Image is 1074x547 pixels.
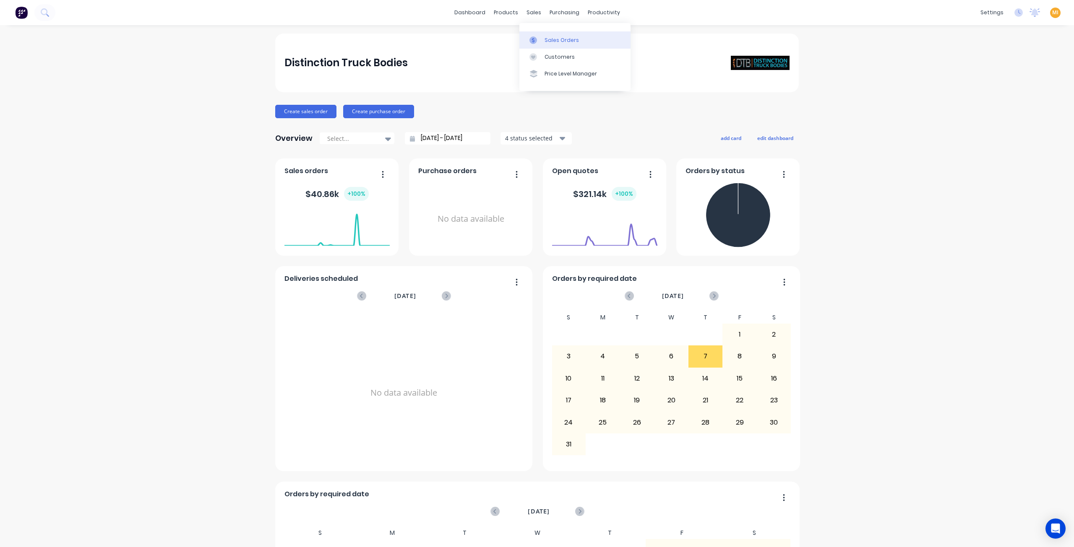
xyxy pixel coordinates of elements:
span: Orders by status [686,166,745,176]
div: 4 [586,346,620,367]
img: Distinction Truck Bodies [731,56,790,70]
div: settings [976,6,1008,19]
span: Deliveries scheduled [284,274,358,284]
div: T [573,527,646,539]
div: productivity [584,6,624,19]
div: 22 [723,390,756,411]
div: W [501,527,573,539]
div: 1 [723,324,756,345]
a: Sales Orders [519,31,631,48]
div: 27 [654,412,688,433]
div: S [718,527,791,539]
div: 25 [586,412,620,433]
div: W [654,311,688,324]
div: S [757,311,791,324]
div: $ 40.86k [305,187,369,201]
div: 4 status selected [505,134,558,143]
div: + 100 % [344,187,369,201]
div: + 100 % [612,187,636,201]
div: 26 [620,412,654,433]
div: Overview [275,130,313,147]
span: Sales orders [284,166,328,176]
span: [DATE] [662,291,684,301]
div: 13 [654,368,688,389]
div: products [490,6,522,19]
div: 30 [757,412,791,433]
div: M [356,527,429,539]
div: Price Level Manager [545,70,597,78]
div: 19 [620,390,654,411]
a: Price Level Manager [519,65,631,82]
span: Orders by required date [284,489,369,499]
div: 5 [620,346,654,367]
span: Purchase orders [418,166,477,176]
div: 20 [654,390,688,411]
div: S [284,527,357,539]
div: 21 [689,390,722,411]
div: T [688,311,723,324]
div: $ 321.14k [573,187,636,201]
div: 24 [552,412,586,433]
button: 4 status selected [501,132,572,145]
div: 31 [552,434,586,455]
div: T [429,527,501,539]
div: 12 [620,368,654,389]
div: 8 [723,346,756,367]
div: 28 [689,412,722,433]
span: MI [1052,9,1058,16]
button: add card [715,132,747,143]
div: M [586,311,620,324]
div: S [552,311,586,324]
div: sales [522,6,545,19]
div: 11 [586,368,620,389]
div: F [646,527,718,539]
div: 6 [654,346,688,367]
div: No data available [284,311,524,474]
a: dashboard [450,6,490,19]
div: 29 [723,412,756,433]
div: Sales Orders [545,36,579,44]
span: [DATE] [528,507,550,516]
div: 3 [552,346,586,367]
div: purchasing [545,6,584,19]
div: 18 [586,390,620,411]
a: Customers [519,49,631,65]
img: Factory [15,6,28,19]
div: T [620,311,654,324]
div: 16 [757,368,791,389]
div: Customers [545,53,575,61]
div: 15 [723,368,756,389]
button: edit dashboard [752,132,799,143]
div: 17 [552,390,586,411]
div: F [722,311,757,324]
span: Open quotes [552,166,598,176]
button: Create sales order [275,105,336,118]
button: Create purchase order [343,105,414,118]
div: 2 [757,324,791,345]
div: No data available [418,179,524,259]
div: 10 [552,368,586,389]
div: Open Intercom Messenger [1045,518,1066,539]
div: 9 [757,346,791,367]
div: Distinction Truck Bodies [284,54,408,71]
div: 23 [757,390,791,411]
div: 14 [689,368,722,389]
span: [DATE] [394,291,416,301]
div: 7 [689,346,722,367]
